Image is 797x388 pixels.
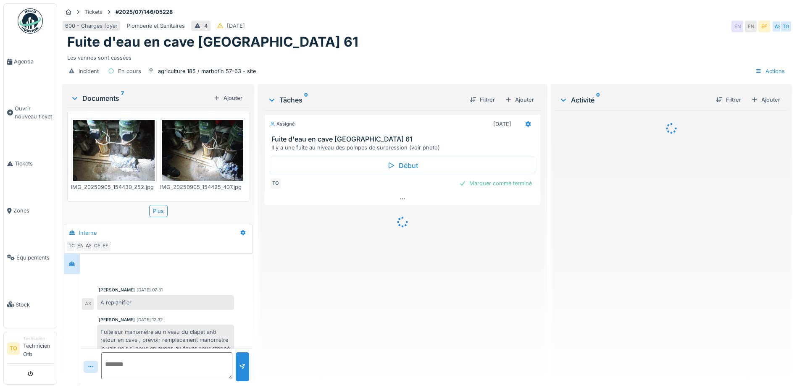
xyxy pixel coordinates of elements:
div: Interne [79,229,97,237]
div: Tickets [84,8,103,16]
div: 4 [204,22,208,30]
img: z06be3ornp04gybl7pw1nciax85e [162,120,244,181]
div: Filtrer [466,94,498,105]
sup: 7 [121,93,124,103]
span: Ouvrir nouveau ticket [15,105,53,121]
div: Début [270,157,535,174]
a: Ouvrir nouveau ticket [4,85,57,140]
div: TO [780,21,792,32]
div: AS [83,240,95,252]
sup: 0 [596,95,600,105]
div: EN [74,240,86,252]
div: Plomberie et Sanitaires [127,22,185,30]
div: AS [772,21,784,32]
h1: Fuite d'eau en cave [GEOGRAPHIC_DATA] 61 [67,34,358,50]
div: [DATE] [493,120,511,128]
div: Filtrer [713,94,744,105]
div: Ajouter [210,92,246,104]
div: Les vannes sont cassées [67,50,787,62]
li: Technicien Otb [23,336,53,362]
div: Fuite sur manomètre au niveau du clapet anti retour en cave , prévoir remplacement manomètre je v... [97,325,234,364]
div: EF [758,21,770,32]
div: Tâches [268,95,463,105]
div: [DATE] [227,22,245,30]
div: Actions [752,65,789,77]
div: Technicien [23,336,53,342]
div: Activité [559,95,709,105]
span: Tickets [15,160,53,168]
div: En cours [118,67,141,75]
div: Marquer comme terminé [456,178,535,189]
div: Incident [79,67,99,75]
div: EF [100,240,111,252]
div: [DATE] 07:31 [137,287,163,293]
div: Assigné [270,121,295,128]
img: hggfkfap2g7afqfrz7tv5w3sgktx [73,120,155,181]
div: agriculture 185 / marbotin 57-63 - site [158,67,256,75]
div: Il y a une fuite au niveau des pompes de surpression (voir photo) [271,144,537,152]
div: 600 - Charges foyer [65,22,118,30]
div: [PERSON_NAME] [99,287,135,293]
div: CB [91,240,103,252]
div: AS [82,298,94,310]
div: IMG_20250905_154425_407.jpg [160,183,246,191]
a: Zones [4,187,57,234]
div: TO [66,240,78,252]
div: IMG_20250905_154430_252.jpg [71,183,157,191]
span: Stock [16,301,53,309]
a: TO TechnicienTechnicien Otb [7,336,53,364]
div: Documents [71,93,210,103]
div: Plus [149,205,168,217]
div: TO [270,178,281,189]
a: Équipements [4,234,57,281]
sup: 0 [304,95,308,105]
h3: Fuite d'eau en cave [GEOGRAPHIC_DATA] 61 [271,135,537,143]
div: EN [745,21,757,32]
strong: #2025/07/146/05228 [112,8,176,16]
div: A replanifier [97,295,234,310]
img: Badge_color-CXgf-gQk.svg [18,8,43,34]
div: EN [731,21,743,32]
div: [PERSON_NAME] [99,317,135,323]
span: Équipements [16,254,53,262]
span: Zones [13,207,53,215]
div: [DATE] 12:32 [137,317,163,323]
li: TO [7,342,20,355]
a: Agenda [4,38,57,85]
a: Stock [4,281,57,328]
div: Ajouter [748,94,784,105]
span: Agenda [14,58,53,66]
div: Ajouter [502,94,537,105]
a: Tickets [4,140,57,187]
